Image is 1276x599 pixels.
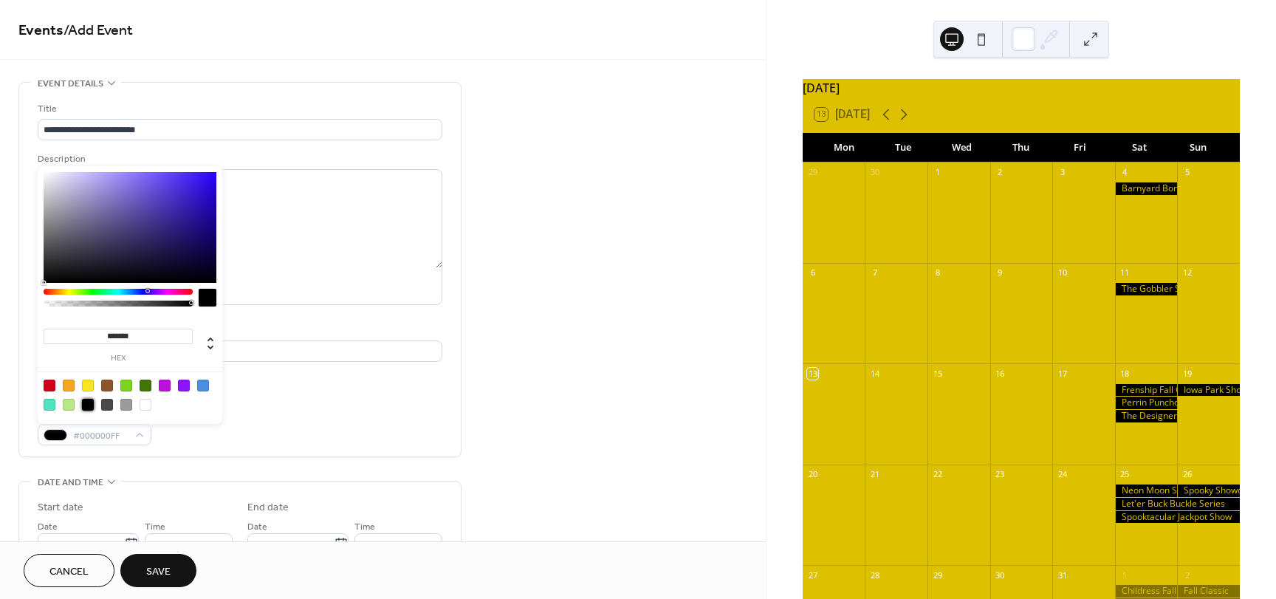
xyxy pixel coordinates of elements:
[995,167,1006,178] div: 2
[247,519,267,535] span: Date
[803,79,1240,97] div: [DATE]
[992,133,1051,162] div: Thu
[933,133,992,162] div: Wed
[814,133,874,162] div: Mon
[1115,283,1178,295] div: The Gobbler Showdown
[38,519,58,535] span: Date
[1115,410,1178,422] div: The Designer Showcase
[247,500,289,516] div: End date
[82,399,94,411] div: #000000
[1057,167,1068,178] div: 3
[1115,384,1178,397] div: Frenship Fall Classic
[932,569,943,581] div: 29
[140,399,151,411] div: #FFFFFF
[1110,133,1169,162] div: Sat
[197,380,209,391] div: #4A90E2
[145,519,165,535] span: Time
[64,16,133,45] span: / Add Event
[120,399,132,411] div: #9B9B9B
[1119,569,1131,581] div: 1
[38,475,103,490] span: Date and time
[1115,498,1240,510] div: Let'er Buck Buckle Series
[1181,267,1193,278] div: 12
[38,500,83,516] div: Start date
[1177,485,1240,497] div: Spooky Showdown
[1119,368,1131,379] div: 18
[38,101,439,117] div: Title
[995,569,1006,581] div: 30
[995,267,1006,278] div: 9
[995,469,1006,480] div: 23
[38,151,439,167] div: Description
[1115,485,1178,497] div: Neon Moon Swine Show
[1057,569,1068,581] div: 31
[82,380,94,391] div: #F8E71C
[869,569,880,581] div: 28
[869,368,880,379] div: 14
[101,399,113,411] div: #4A4A4A
[44,380,55,391] div: #D0021B
[1177,384,1240,397] div: Iowa Park Showdown
[932,267,943,278] div: 8
[807,167,818,178] div: 29
[146,564,171,580] span: Save
[1051,133,1110,162] div: Fri
[24,554,114,587] button: Cancel
[1115,397,1178,409] div: Perrin Punchout
[63,380,75,391] div: #F5A623
[874,133,933,162] div: Tue
[178,380,190,391] div: #9013FE
[1115,511,1240,524] div: Spooktacular Jackpot Show
[354,519,375,535] span: Time
[807,469,818,480] div: 20
[1057,368,1068,379] div: 17
[1119,167,1131,178] div: 4
[44,355,193,363] label: hex
[932,167,943,178] div: 1
[869,267,880,278] div: 7
[1181,569,1193,581] div: 2
[1115,585,1178,598] div: Childress Fall Brawl
[120,554,196,587] button: Save
[1115,182,1178,195] div: Barnyard Bonanza
[120,380,132,391] div: #7ED321
[159,380,171,391] div: #BD10E0
[1169,133,1228,162] div: Sun
[932,368,943,379] div: 15
[1057,469,1068,480] div: 24
[807,368,818,379] div: 13
[73,428,128,444] span: #000000FF
[869,469,880,480] div: 21
[869,167,880,178] div: 30
[140,380,151,391] div: #417505
[1181,469,1193,480] div: 26
[932,469,943,480] div: 22
[1181,167,1193,178] div: 5
[1057,267,1068,278] div: 10
[1119,469,1131,480] div: 25
[101,380,113,391] div: #8B572A
[1177,585,1240,598] div: Fall Classic
[995,368,1006,379] div: 16
[63,399,75,411] div: #B8E986
[38,323,439,338] div: Location
[49,564,89,580] span: Cancel
[38,76,103,92] span: Event details
[18,16,64,45] a: Events
[1119,267,1131,278] div: 11
[1181,368,1193,379] div: 19
[807,569,818,581] div: 27
[807,267,818,278] div: 6
[44,399,55,411] div: #50E3C2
